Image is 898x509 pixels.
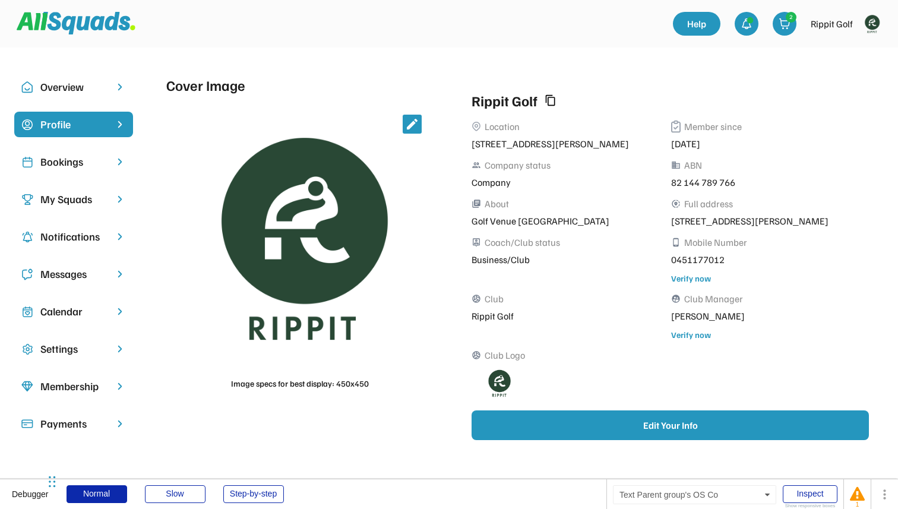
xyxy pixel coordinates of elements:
[671,160,681,170] button: business
[114,268,126,280] img: chevron-right.svg
[684,292,743,306] div: Club Manager
[671,175,864,189] div: 82 144 789 766
[21,194,33,206] img: Icon%20copy%203.svg
[114,306,126,317] img: chevron-right.svg
[145,485,205,503] div: Slow
[40,378,107,394] div: Membership
[21,306,33,318] img: Icon%20copy%207.svg
[671,238,681,247] button: phone_android
[114,81,126,93] img: chevron-right.svg
[779,18,791,30] img: shopping-cart-01%20%281%29.svg
[850,502,865,508] div: 1
[21,156,33,168] img: Icon%20copy%202.svg
[40,191,107,207] div: My Squads
[21,81,33,93] img: Icon%20copy%2010.svg
[684,119,742,134] div: Member since
[684,197,733,211] div: Full address
[40,79,107,95] div: Overview
[671,120,681,132] img: Vector%2013.svg
[21,381,33,393] img: Icon%20copy%208.svg
[114,343,126,355] img: chevron-right.svg
[684,235,747,249] div: Mobile Number
[114,156,126,167] img: chevron-right.svg
[166,74,245,96] div: Cover Image
[485,197,509,211] div: About
[21,231,33,243] img: Icon%20copy%204.svg
[485,292,504,306] div: Club
[472,199,481,208] button: library_books
[613,485,776,504] div: Text Parent group's OS Co
[21,343,33,355] img: Icon%20copy%2016.svg
[783,504,837,508] div: Show responsive boxes
[40,154,107,170] div: Bookings
[472,160,481,170] button: people
[472,309,664,323] div: Rippit Golf
[671,309,864,323] div: [PERSON_NAME]
[472,294,481,303] button: sports_volleyball
[21,418,33,430] img: Icon%20%2815%29.svg
[114,119,126,130] img: chevron-right%20copy%203.svg
[40,303,107,320] div: Calendar
[472,90,537,111] div: Rippit Golf
[485,348,525,362] div: Club Logo
[223,485,284,503] div: Step-by-step
[114,231,126,242] img: chevron-right.svg
[40,116,107,132] div: Profile
[671,137,864,151] div: [DATE]
[472,238,481,247] button: person_pin
[671,272,711,284] div: Verify now
[40,416,107,432] div: Payments
[114,194,126,205] img: chevron-right.svg
[671,199,681,208] button: share_location
[472,214,664,228] div: Golf Venue [GEOGRAPHIC_DATA]
[21,268,33,280] img: Icon%20copy%205.svg
[472,122,481,131] img: Vector%2011.svg
[671,252,864,267] div: 0451177012
[17,12,135,34] img: Squad%20Logo.svg
[811,17,853,31] div: Rippit Golf
[783,485,837,503] div: Inspect
[67,485,127,503] div: Normal
[485,158,551,172] div: Company status
[40,266,107,282] div: Messages
[472,350,481,360] button: sports_volleyball
[671,294,681,303] button: supervised_user_circle
[671,214,864,228] div: [STREET_ADDRESS][PERSON_NAME]
[21,119,33,131] img: Icon%20copy%2015.svg
[472,175,664,189] div: Company
[481,365,517,401] img: Rippitlogov2_green.png
[684,158,702,172] div: ABN
[741,18,752,30] img: bell-03%20%281%29.svg
[860,12,884,36] img: Rippitlogov2_green.png
[485,119,520,134] div: Location
[472,410,869,440] button: Edit Your Info
[40,341,107,357] div: Settings
[786,12,796,21] div: 2
[114,418,126,429] img: chevron-right.svg
[671,328,711,341] div: Verify now
[673,12,720,36] a: Help
[114,381,126,392] img: chevron-right.svg
[231,377,369,390] div: Image specs for best display: 450x450
[40,229,107,245] div: Notifications
[472,252,664,267] div: Business/Club
[485,235,560,249] div: Coach/Club status
[472,137,664,151] div: [STREET_ADDRESS][PERSON_NAME]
